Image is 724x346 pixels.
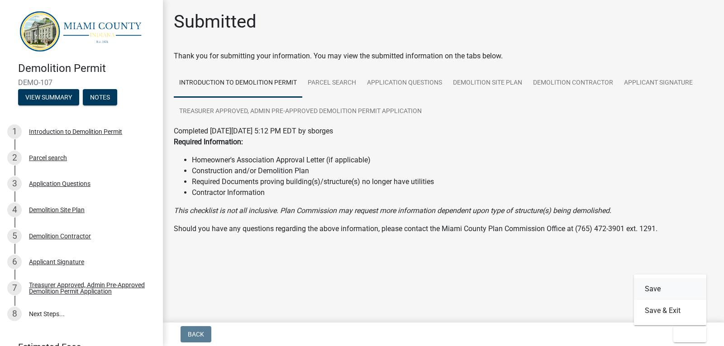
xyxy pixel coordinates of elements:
div: 7 [7,281,22,295]
button: Save & Exit [634,300,706,322]
div: Treasurer Approved, Admin Pre-Approved Demolition Permit Application [29,282,148,294]
button: Save [634,278,706,300]
div: 2 [7,151,22,165]
div: Demolition Site Plan [29,207,85,213]
div: 5 [7,229,22,243]
a: Demolition Site Plan [448,69,528,98]
div: Demolition Contractor [29,233,91,239]
div: Thank you for submitting your information. You may view the submitted information on the tabs below. [174,51,713,62]
a: Applicant Signature [619,69,698,98]
button: View Summary [18,89,79,105]
div: 3 [7,176,22,191]
span: DEMO-107 [18,78,145,87]
p: Should you have any questions regarding the above information, please contact the Miami County Pl... [174,223,713,234]
button: Notes [83,89,117,105]
h4: Demolition Permit [18,62,156,75]
button: Back [181,326,211,342]
a: Demolition Contractor [528,69,619,98]
div: 6 [7,255,22,269]
li: Contractor Information [192,187,713,198]
span: Back [188,331,204,338]
wm-modal-confirm: Notes [83,95,117,102]
li: Construction and/or Demolition Plan [192,166,713,176]
span: Completed [DATE][DATE] 5:12 PM EDT by sborges [174,127,333,135]
img: Miami County, Indiana [18,9,148,52]
h1: Submitted [174,11,257,33]
div: Application Questions [29,180,90,187]
div: Exit [634,275,706,325]
span: Exit [681,331,694,338]
a: Parcel search [302,69,362,98]
div: Applicant Signature [29,259,84,265]
button: Exit [673,326,706,342]
wm-modal-confirm: Summary [18,95,79,102]
div: Parcel search [29,155,67,161]
div: 4 [7,203,22,217]
div: 1 [7,124,22,139]
strong: Required Information: [174,137,243,146]
div: Introduction to Demolition Permit [29,128,122,135]
div: 8 [7,307,22,321]
a: Treasurer Approved, Admin Pre-Approved Demolition Permit Application [174,97,427,126]
li: Required Documents proving building(s)/structure(s) no longer have utilities [192,176,713,187]
i: This checklist is not all inclusive. Plan Commission may request more information dependent upon ... [174,206,611,215]
a: Application Questions [362,69,448,98]
a: Introduction to Demolition Permit [174,69,302,98]
li: Homeowner's Association Approval Letter (if applicable) [192,155,713,166]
